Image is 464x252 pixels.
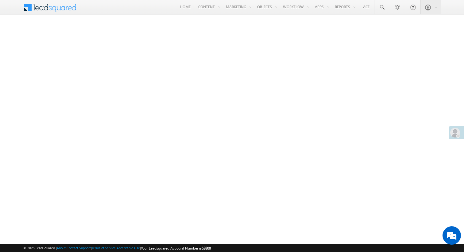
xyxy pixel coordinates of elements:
a: About [57,246,66,250]
span: © 2025 LeadSquared | | | | | [23,245,211,251]
span: Your Leadsquared Account Number is [141,246,211,250]
a: Acceptable Use [117,246,140,250]
span: 63800 [202,246,211,250]
a: Terms of Service [92,246,116,250]
a: Contact Support [67,246,91,250]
